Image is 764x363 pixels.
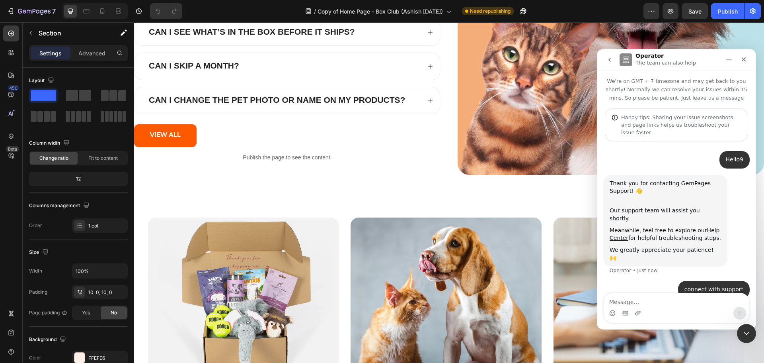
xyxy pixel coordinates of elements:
[29,75,56,86] div: Layout
[688,8,702,15] span: Save
[29,247,50,258] div: Size
[150,3,182,19] div: Undo/Redo
[6,146,19,152] div: Beta
[82,309,90,316] span: Yes
[39,155,68,162] span: Change ratio
[78,49,105,57] p: Advanced
[52,6,56,16] p: 7
[29,222,42,229] div: Order
[718,7,738,16] div: Publish
[31,173,126,184] div: 12
[419,195,610,351] img: Alt Image
[29,288,47,296] div: Padding
[39,28,104,38] p: Section
[88,222,126,230] div: 1 col
[14,195,205,351] img: Alt Image
[29,267,42,275] div: Width
[29,334,68,345] div: Background
[318,7,443,16] span: Copy of Home Page - Box Club (Ashish [DATE])
[88,355,126,362] div: FFEFE6
[682,3,708,19] button: Save
[39,49,62,57] p: Settings
[29,354,41,361] div: Color
[711,3,745,19] button: Publish
[134,22,764,363] iframe: Design area
[29,309,68,316] div: Page padding
[216,195,407,351] img: Alt Image
[314,7,316,16] span: /
[29,200,91,211] div: Columns management
[111,309,117,316] span: No
[3,3,59,19] button: 7
[88,155,118,162] span: Fit to content
[88,289,126,296] div: 10, 0, 10, 0
[8,85,19,91] div: 450
[737,324,756,343] iframe: Intercom live chat
[29,138,71,149] div: Column width
[470,8,511,15] span: Need republishing
[72,264,127,278] input: Auto
[597,49,756,330] iframe: Intercom live chat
